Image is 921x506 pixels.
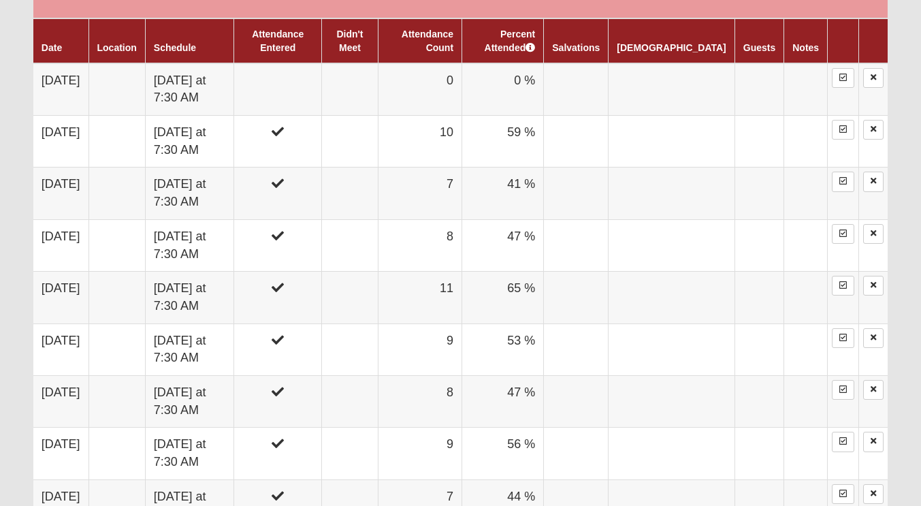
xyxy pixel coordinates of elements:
td: [DATE] at 7:30 AM [145,272,233,323]
th: Guests [734,18,783,63]
th: Salvations [544,18,609,63]
a: Delete [863,328,884,348]
a: Attendance Count [402,29,453,53]
td: 11 [378,272,462,323]
td: [DATE] at 7:30 AM [145,428,233,479]
td: 0 [378,63,462,116]
a: Enter Attendance [832,224,854,244]
td: 53 % [462,323,544,375]
a: Delete [863,224,884,244]
td: 8 [378,376,462,428]
td: [DATE] [33,116,88,168]
td: 8 [378,219,462,271]
td: [DATE] at 7:30 AM [145,116,233,168]
td: 0 % [462,63,544,116]
a: Delete [863,432,884,452]
a: Notes [792,42,819,53]
a: Enter Attendance [832,172,854,191]
a: Attendance Entered [252,29,304,53]
td: [DATE] [33,323,88,375]
td: [DATE] [33,219,88,271]
td: 56 % [462,428,544,479]
td: [DATE] at 7:30 AM [145,63,233,116]
td: [DATE] at 7:30 AM [145,323,233,375]
td: [DATE] [33,272,88,323]
a: Enter Attendance [832,68,854,88]
td: 47 % [462,376,544,428]
a: Delete [863,172,884,191]
a: Delete [863,276,884,296]
a: Enter Attendance [832,380,854,400]
td: 7 [378,168,462,219]
td: [DATE] at 7:30 AM [145,168,233,219]
th: [DEMOGRAPHIC_DATA] [609,18,734,63]
a: Delete [863,120,884,140]
td: [DATE] at 7:30 AM [145,376,233,428]
td: 65 % [462,272,544,323]
a: Date [42,42,62,53]
td: 41 % [462,168,544,219]
td: [DATE] [33,63,88,116]
a: Enter Attendance [832,120,854,140]
td: [DATE] at 7:30 AM [145,219,233,271]
a: Delete [863,380,884,400]
td: [DATE] [33,168,88,219]
a: Enter Attendance [832,328,854,348]
td: [DATE] [33,376,88,428]
td: 9 [378,323,462,375]
a: Schedule [154,42,196,53]
a: Enter Attendance [832,432,854,452]
a: Delete [863,68,884,88]
a: Enter Attendance [832,276,854,296]
td: [DATE] [33,428,88,479]
a: Percent Attended [485,29,536,53]
td: 47 % [462,219,544,271]
td: 9 [378,428,462,479]
td: 10 [378,116,462,168]
td: 59 % [462,116,544,168]
a: Didn't Meet [336,29,363,53]
a: Location [97,42,137,53]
